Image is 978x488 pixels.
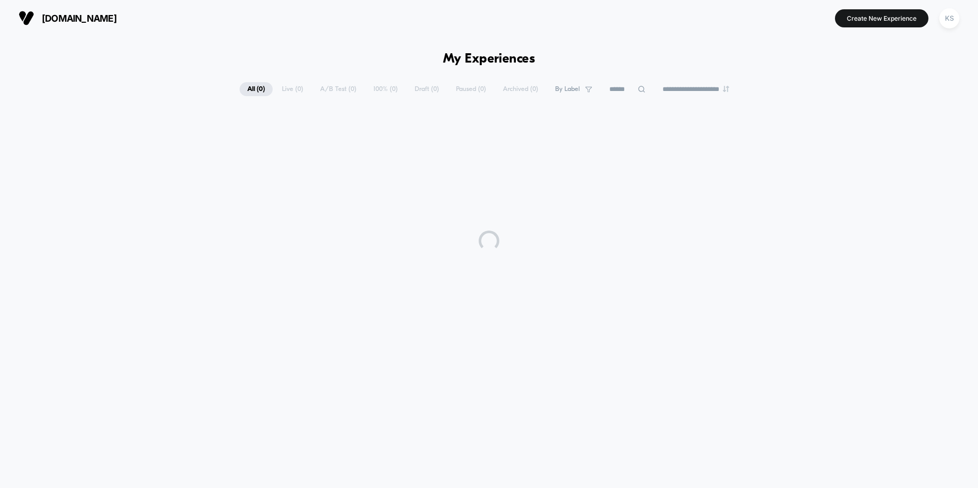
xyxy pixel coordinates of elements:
div: KS [939,8,959,28]
img: Visually logo [19,10,34,26]
h1: My Experiences [443,52,535,67]
span: All ( 0 ) [240,82,273,96]
span: [DOMAIN_NAME] [42,13,117,24]
img: end [723,86,729,92]
button: KS [936,8,963,29]
button: [DOMAIN_NAME] [15,10,120,26]
button: Create New Experience [835,9,928,27]
span: By Label [555,85,580,93]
